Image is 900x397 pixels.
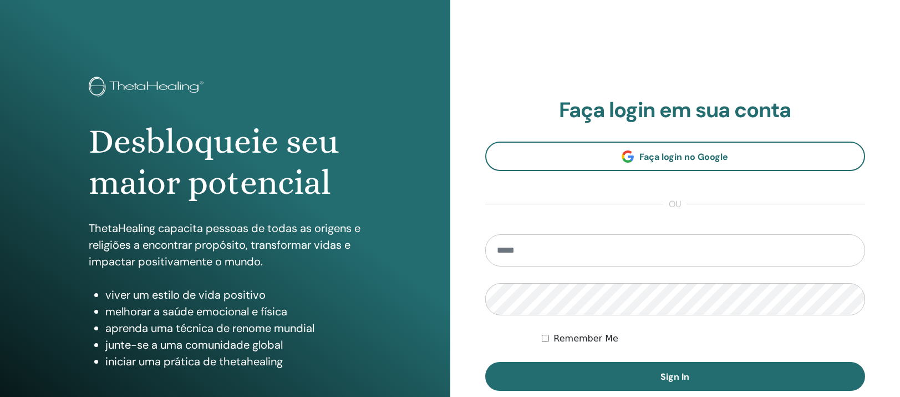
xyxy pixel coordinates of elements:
[639,151,728,163] span: Faça login no Google
[105,320,361,336] li: aprenda uma técnica de renome mundial
[105,336,361,353] li: junte-se a uma comunidade global
[105,353,361,370] li: iniciar uma prática de thetahealing
[660,371,689,383] span: Sign In
[105,303,361,320] li: melhorar a saúde emocional e física
[485,142,866,171] a: Faça login no Google
[553,332,618,345] label: Remember Me
[89,121,361,204] h1: Desbloqueie seu maior potencial
[89,220,361,270] p: ThetaHealing capacita pessoas de todas as origens e religiões a encontrar propósito, transformar ...
[105,287,361,303] li: viver um estilo de vida positivo
[542,332,865,345] div: Keep me authenticated indefinitely or until I manually logout
[485,98,866,123] h2: Faça login em sua conta
[485,362,866,391] button: Sign In
[663,198,687,211] span: ou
